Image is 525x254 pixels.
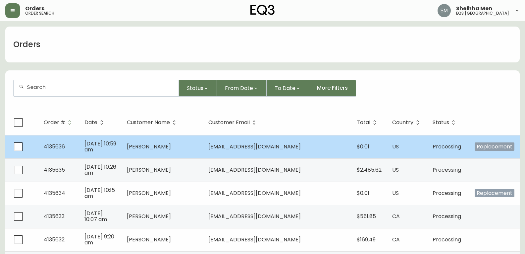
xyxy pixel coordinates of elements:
[357,143,369,150] span: $0.01
[84,186,115,200] span: [DATE] 10:15 am
[127,120,179,126] span: Customer Name
[392,236,400,243] span: CA
[309,80,356,97] button: More Filters
[127,212,171,220] span: [PERSON_NAME]
[357,121,370,125] span: Total
[127,166,171,174] span: [PERSON_NAME]
[433,212,461,220] span: Processing
[84,163,116,177] span: [DATE] 10:26 am
[433,166,461,174] span: Processing
[25,11,54,15] h5: order search
[392,212,400,220] span: CA
[208,212,301,220] span: [EMAIL_ADDRESS][DOMAIN_NAME]
[433,236,461,243] span: Processing
[433,121,449,125] span: Status
[456,11,509,15] h5: eq3 [GEOGRAPHIC_DATA]
[357,212,376,220] span: $551.85
[44,236,65,243] span: 4135632
[208,121,250,125] span: Customer Email
[208,166,301,174] span: [EMAIL_ADDRESS][DOMAIN_NAME]
[208,236,301,243] span: [EMAIL_ADDRESS][DOMAIN_NAME]
[13,39,40,50] h1: Orders
[127,121,170,125] span: Customer Name
[27,84,173,90] input: Search
[127,189,171,197] span: [PERSON_NAME]
[433,120,458,126] span: Status
[84,233,114,246] span: [DATE] 9:20 am
[44,212,65,220] span: 4135633
[84,140,116,153] span: [DATE] 10:59 am
[392,143,399,150] span: US
[357,166,382,174] span: $2,485.62
[475,189,514,197] span: Replacement
[433,143,461,150] span: Processing
[127,143,171,150] span: [PERSON_NAME]
[456,6,492,11] span: Sheihha Men
[357,236,376,243] span: $169.49
[357,189,369,197] span: $0.01
[433,189,461,197] span: Processing
[44,189,65,197] span: 4135634
[317,84,348,92] span: More Filters
[438,4,451,17] img: cfa6f7b0e1fd34ea0d7b164297c1067f
[84,121,97,125] span: Date
[44,121,65,125] span: Order #
[208,143,301,150] span: [EMAIL_ADDRESS][DOMAIN_NAME]
[44,120,74,126] span: Order #
[208,189,301,197] span: [EMAIL_ADDRESS][DOMAIN_NAME]
[179,80,217,97] button: Status
[357,120,379,126] span: Total
[392,120,422,126] span: Country
[475,142,514,151] span: Replacement
[267,80,309,97] button: To Date
[208,120,258,126] span: Customer Email
[44,143,65,150] span: 4135636
[392,189,399,197] span: US
[225,84,253,92] span: From Date
[275,84,295,92] span: To Date
[84,120,106,126] span: Date
[187,84,203,92] span: Status
[392,166,399,174] span: US
[250,5,275,15] img: logo
[127,236,171,243] span: [PERSON_NAME]
[25,6,44,11] span: Orders
[84,210,107,223] span: [DATE] 10:07 am
[392,121,413,125] span: Country
[44,166,65,174] span: 4135635
[217,80,267,97] button: From Date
